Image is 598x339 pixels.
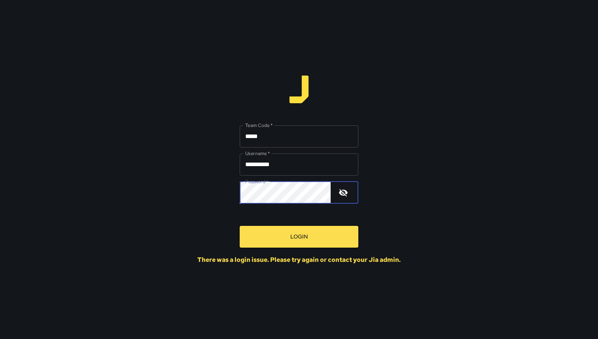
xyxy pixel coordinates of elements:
[285,76,313,103] img: logo
[245,178,268,185] label: Password
[240,226,358,248] button: Login
[197,256,401,264] div: There was a login issue. Please try again or contact your Jia admin.
[245,150,270,157] label: Username
[245,122,273,129] label: Team Code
